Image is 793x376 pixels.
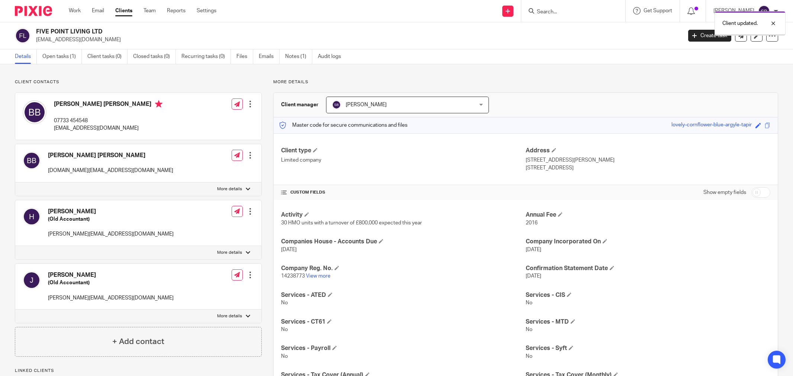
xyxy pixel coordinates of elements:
[281,291,526,299] h4: Services - ATED
[69,7,81,14] a: Work
[526,344,770,352] h4: Services - Syft
[332,100,341,109] img: svg%3E
[15,368,262,374] p: Linked clients
[526,291,770,299] h4: Services - CIS
[526,354,532,359] span: No
[306,273,331,279] a: View more
[526,247,541,252] span: [DATE]
[15,6,52,16] img: Pixie
[281,265,526,272] h4: Company Reg. No.
[281,211,526,219] h4: Activity
[15,49,37,64] a: Details
[526,327,532,332] span: No
[281,354,288,359] span: No
[281,273,305,279] span: 14238773
[285,49,312,64] a: Notes (1)
[526,156,770,164] p: [STREET_ADDRESS][PERSON_NAME]
[167,7,186,14] a: Reports
[23,152,41,169] img: svg%3E
[48,208,174,215] h4: [PERSON_NAME]
[281,189,526,195] h4: CUSTOM FIELDS
[181,49,231,64] a: Recurring tasks (0)
[281,238,526,246] h4: Companies House - Accounts Due
[526,265,770,272] h4: Confirmation Statement Date
[36,36,677,43] p: [EMAIL_ADDRESS][DOMAIN_NAME]
[23,100,46,124] img: svg%3E
[48,230,174,238] p: [PERSON_NAME][EMAIL_ADDRESS][DOMAIN_NAME]
[318,49,346,64] a: Audit logs
[281,300,288,305] span: No
[112,336,164,347] h4: + Add contact
[281,101,319,108] h3: Client manager
[48,279,174,286] h5: (Old Accountant)
[703,189,746,196] label: Show empty fields
[526,300,532,305] span: No
[92,7,104,14] a: Email
[526,147,770,155] h4: Address
[526,211,770,219] h4: Annual Fee
[144,7,156,14] a: Team
[48,167,173,174] p: [DOMAIN_NAME][EMAIL_ADDRESS][DOMAIN_NAME]
[42,49,82,64] a: Open tasks (1)
[281,156,526,164] p: Limited company
[15,28,30,43] img: svg%3E
[273,79,778,85] p: More details
[281,247,297,252] span: [DATE]
[281,220,422,226] span: 30 HMO units with a turnover of £800,000 expected this year
[115,7,132,14] a: Clients
[758,5,770,17] img: svg%3E
[281,327,288,332] span: No
[23,208,41,226] img: svg%3E
[281,344,526,352] h4: Services - Payroll
[722,20,758,27] p: Client updated.
[526,220,538,226] span: 2016
[197,7,216,14] a: Settings
[54,100,162,110] h4: [PERSON_NAME] [PERSON_NAME]
[526,318,770,326] h4: Services - MTD
[259,49,280,64] a: Emails
[54,117,162,124] p: 07733 454548
[217,250,242,256] p: More details
[48,271,174,279] h4: [PERSON_NAME]
[15,79,262,85] p: Client contacts
[217,313,242,319] p: More details
[526,238,770,246] h4: Company Incorporated On
[48,294,174,302] p: [PERSON_NAME][EMAIL_ADDRESS][DOMAIN_NAME]
[155,100,162,108] i: Primary
[279,121,407,129] p: Master code for secure communications and files
[526,273,541,279] span: [DATE]
[281,147,526,155] h4: Client type
[54,124,162,132] p: [EMAIL_ADDRESS][DOMAIN_NAME]
[87,49,128,64] a: Client tasks (0)
[48,152,173,159] h4: [PERSON_NAME] [PERSON_NAME]
[133,49,176,64] a: Closed tasks (0)
[688,30,731,42] a: Create task
[36,28,549,36] h2: FIVE POINT LIVING LTD
[236,49,253,64] a: Files
[48,215,174,223] h5: (Old Accountant)
[281,318,526,326] h4: Services - CT61
[346,102,387,107] span: [PERSON_NAME]
[526,164,770,172] p: [STREET_ADDRESS]
[671,121,752,130] div: lovely-cornflower-blue-argyle-tapir
[23,271,41,289] img: svg%3E
[217,186,242,192] p: More details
